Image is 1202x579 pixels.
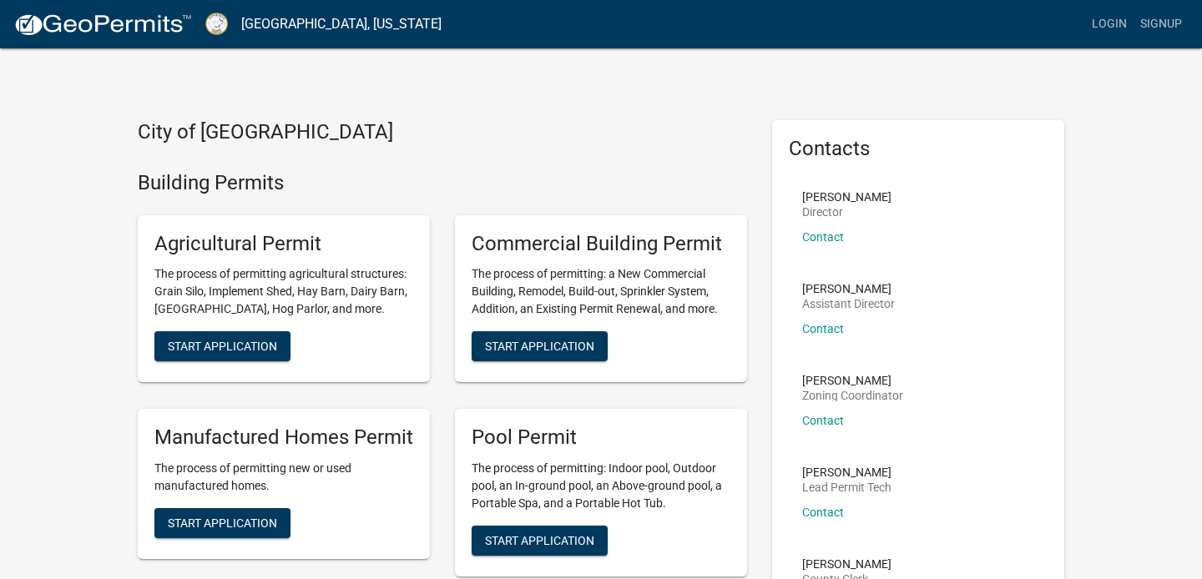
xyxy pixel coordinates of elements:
a: Contact [802,322,844,335]
a: [GEOGRAPHIC_DATA], [US_STATE] [241,10,442,38]
button: Start Application [472,526,608,556]
p: Assistant Director [802,298,895,310]
p: [PERSON_NAME] [802,191,891,203]
img: Putnam County, Georgia [205,13,228,35]
p: Zoning Coordinator [802,390,903,401]
h4: City of [GEOGRAPHIC_DATA] [138,120,747,144]
p: [PERSON_NAME] [802,558,891,570]
a: Contact [802,230,844,244]
button: Start Application [472,331,608,361]
p: The process of permitting: a New Commercial Building, Remodel, Build-out, Sprinkler System, Addit... [472,265,730,318]
p: Lead Permit Tech [802,481,891,493]
p: [PERSON_NAME] [802,283,895,295]
p: The process of permitting: Indoor pool, Outdoor pool, an In-ground pool, an Above-ground pool, a ... [472,460,730,512]
h5: Pool Permit [472,425,730,450]
h4: Building Permits [138,171,747,195]
a: Signup [1134,8,1189,40]
h5: Agricultural Permit [154,232,413,256]
a: Login [1085,8,1134,40]
span: Start Application [485,340,594,353]
h5: Manufactured Homes Permit [154,425,413,450]
button: Start Application [154,331,290,361]
span: Start Application [168,516,277,530]
a: Contact [802,414,844,427]
p: The process of permitting new or used manufactured homes. [154,460,413,495]
h5: Contacts [789,137,1048,161]
p: Director [802,206,891,218]
p: The process of permitting agricultural structures: Grain Silo, Implement Shed, Hay Barn, Dairy Ba... [154,265,413,318]
button: Start Application [154,508,290,538]
p: [PERSON_NAME] [802,466,891,478]
a: Contact [802,506,844,519]
h5: Commercial Building Permit [472,232,730,256]
p: [PERSON_NAME] [802,375,903,386]
span: Start Application [168,340,277,353]
span: Start Application [485,534,594,547]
